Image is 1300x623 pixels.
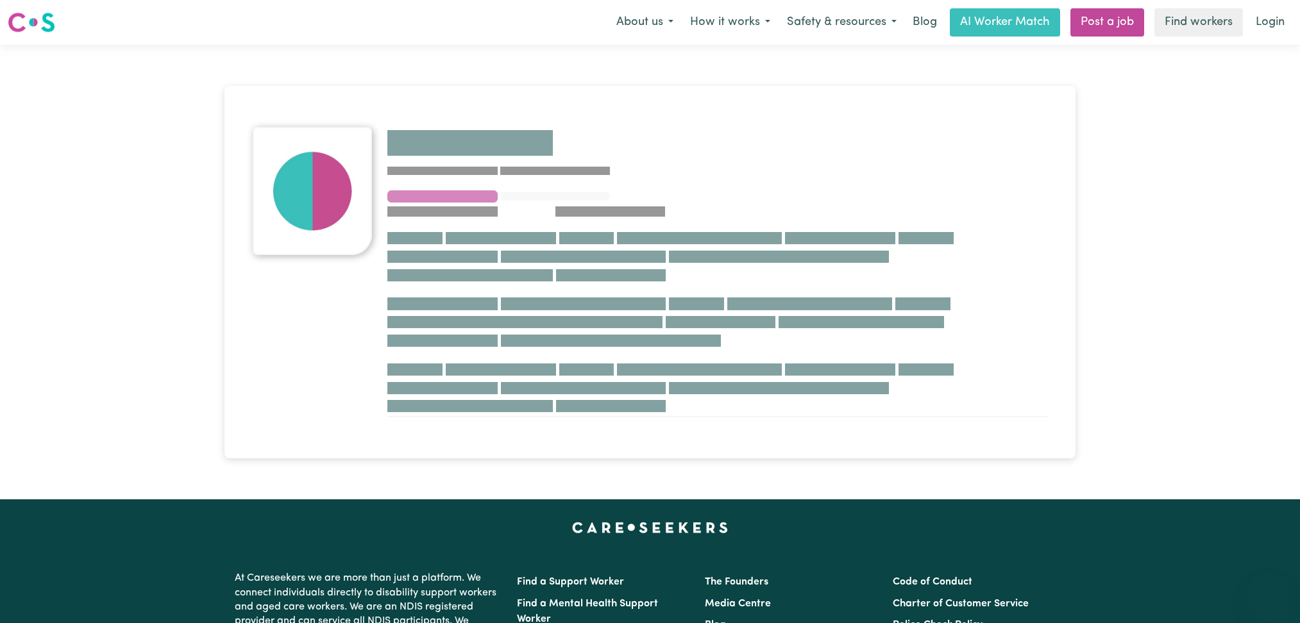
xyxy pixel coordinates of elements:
a: Login [1248,8,1292,37]
a: Charter of Customer Service [893,599,1029,609]
a: Find workers [1154,8,1243,37]
a: Find a Support Worker [517,577,624,587]
a: Media Centre [705,599,771,609]
iframe: Button to launch messaging window [1249,572,1290,613]
a: Blog [905,8,945,37]
button: How it works [682,9,779,36]
a: Code of Conduct [893,577,972,587]
a: The Founders [705,577,768,587]
a: Careseekers logo [8,8,55,37]
img: Careseekers logo [8,11,55,34]
button: Safety & resources [779,9,905,36]
a: AI Worker Match [950,8,1060,37]
a: Careseekers home page [572,522,728,533]
button: About us [608,9,682,36]
a: Post a job [1070,8,1144,37]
